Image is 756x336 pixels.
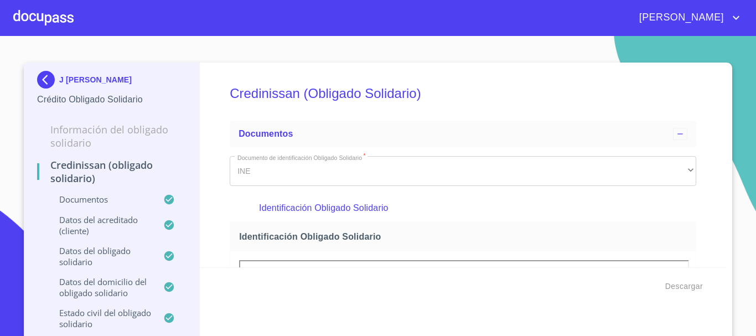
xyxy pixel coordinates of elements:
p: Estado civil del obligado solidario [37,307,163,329]
p: Datos del acreditado (cliente) [37,214,163,236]
button: account of current user [631,9,743,27]
span: Descargar [665,280,703,293]
span: Identificación Obligado Solidario [239,231,691,242]
div: INE [230,156,696,186]
p: Identificación Obligado Solidario [259,201,667,215]
p: Crédito Obligado Solidario [37,93,186,106]
p: Datos del Domicilio del Obligado Solidario [37,276,163,298]
div: J [PERSON_NAME] [37,71,186,93]
p: Información del Obligado Solidario [37,123,186,149]
button: Descargar [661,276,707,297]
div: Documentos [230,121,696,147]
span: [PERSON_NAME] [631,9,729,27]
h5: Credinissan (Obligado Solidario) [230,71,696,116]
p: J [PERSON_NAME] [59,75,132,84]
img: Docupass spot blue [37,71,59,89]
span: Documentos [239,129,293,138]
p: Documentos [37,194,163,205]
p: Credinissan (Obligado Solidario) [37,158,186,185]
p: Datos del obligado solidario [37,245,163,267]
